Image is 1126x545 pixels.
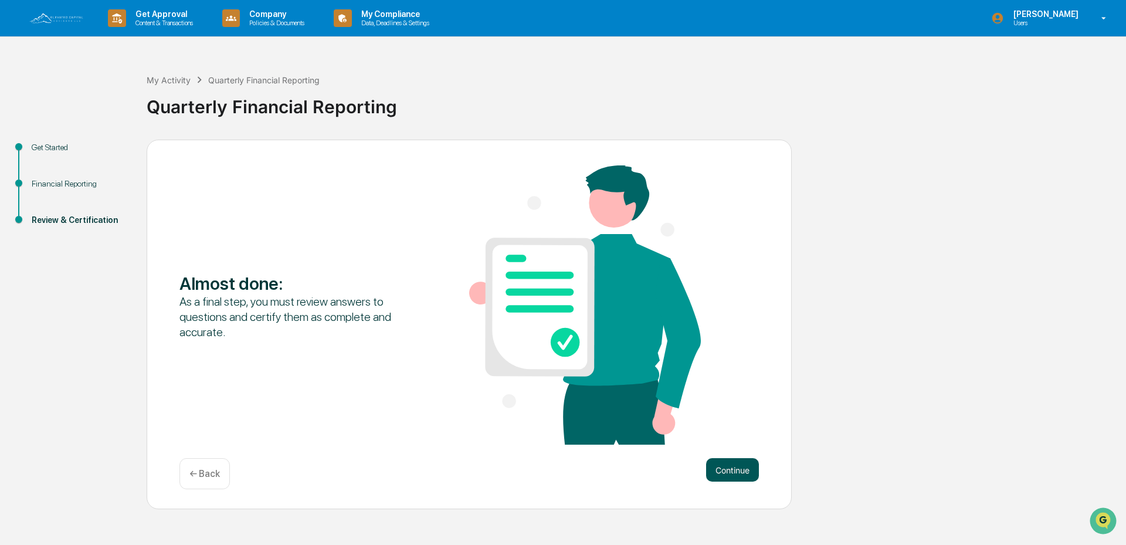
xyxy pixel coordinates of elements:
div: As a final step, you must review answers to questions and certify them as complete and accurate. [179,294,411,340]
div: Almost done : [179,273,411,294]
div: My Activity [147,75,191,85]
p: Content & Transactions [126,19,199,27]
p: Company [240,9,310,19]
p: Get Approval [126,9,199,19]
p: My Compliance [352,9,435,19]
p: How can we help? [12,199,213,218]
div: Quarterly Financial Reporting [147,87,1120,117]
img: Almost done [469,165,701,445]
p: Data, Deadlines & Settings [352,19,435,27]
div: Get Started [32,141,128,154]
button: Continue [706,458,759,482]
p: [PERSON_NAME] [1004,9,1084,19]
p: ← Back [189,468,220,479]
div: Quarterly Financial Reporting [208,75,320,85]
div: Review & Certification [32,214,128,226]
img: Greenboard [12,164,35,188]
div: Financial Reporting [32,178,128,190]
iframe: Open customer support [1088,506,1120,538]
img: logo [28,12,84,25]
p: Users [1004,19,1084,27]
p: Policies & Documents [240,19,310,27]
